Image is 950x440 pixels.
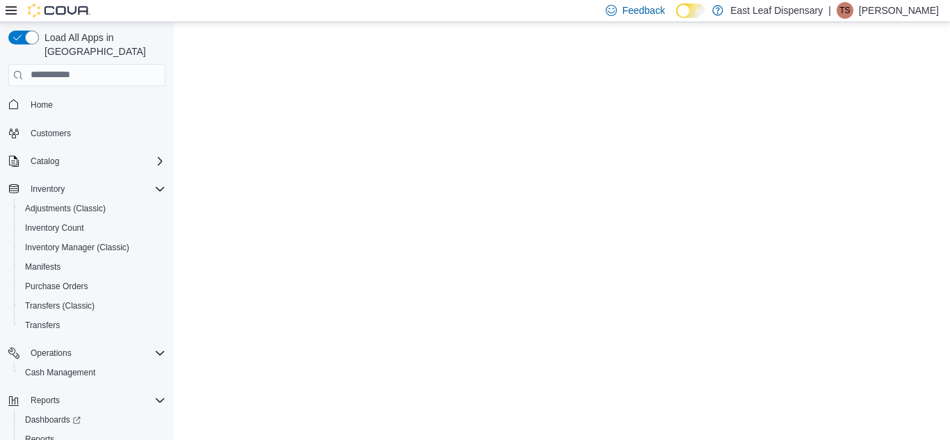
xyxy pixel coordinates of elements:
[25,367,95,378] span: Cash Management
[25,345,77,361] button: Operations
[25,414,81,425] span: Dashboards
[839,2,850,19] span: TS
[19,259,166,275] span: Manifests
[25,181,70,197] button: Inventory
[676,3,705,18] input: Dark Mode
[3,343,171,363] button: Operations
[3,179,171,199] button: Inventory
[19,220,166,236] span: Inventory Count
[14,238,171,257] button: Inventory Manager (Classic)
[14,410,171,430] a: Dashboards
[25,125,77,142] a: Customers
[19,298,166,314] span: Transfers (Classic)
[31,156,59,167] span: Catalog
[19,298,100,314] a: Transfers (Classic)
[31,348,72,359] span: Operations
[19,364,166,381] span: Cash Management
[19,259,66,275] a: Manifests
[3,152,171,171] button: Catalog
[19,412,166,428] span: Dashboards
[14,218,171,238] button: Inventory Count
[25,300,95,311] span: Transfers (Classic)
[859,2,939,19] p: [PERSON_NAME]
[25,345,166,361] span: Operations
[19,200,111,217] a: Adjustments (Classic)
[25,392,166,409] span: Reports
[25,124,166,142] span: Customers
[31,99,53,111] span: Home
[14,277,171,296] button: Purchase Orders
[25,320,60,331] span: Transfers
[25,242,129,253] span: Inventory Manager (Classic)
[3,95,171,115] button: Home
[28,3,90,17] img: Cova
[25,96,166,113] span: Home
[14,316,171,335] button: Transfers
[31,184,65,195] span: Inventory
[19,278,94,295] a: Purchase Orders
[19,412,86,428] a: Dashboards
[25,153,65,170] button: Catalog
[828,2,831,19] p: |
[39,31,166,58] span: Load All Apps in [GEOGRAPHIC_DATA]
[19,239,135,256] a: Inventory Manager (Classic)
[622,3,665,17] span: Feedback
[14,199,171,218] button: Adjustments (Classic)
[14,257,171,277] button: Manifests
[25,281,88,292] span: Purchase Orders
[19,200,166,217] span: Adjustments (Classic)
[25,222,84,234] span: Inventory Count
[3,123,171,143] button: Customers
[3,391,171,410] button: Reports
[31,395,60,406] span: Reports
[25,97,58,113] a: Home
[19,317,65,334] a: Transfers
[25,392,65,409] button: Reports
[14,363,171,382] button: Cash Management
[730,2,823,19] p: East Leaf Dispensary
[19,317,166,334] span: Transfers
[676,18,677,19] span: Dark Mode
[25,203,106,214] span: Adjustments (Classic)
[31,128,71,139] span: Customers
[19,239,166,256] span: Inventory Manager (Classic)
[19,278,166,295] span: Purchase Orders
[19,220,90,236] a: Inventory Count
[25,181,166,197] span: Inventory
[25,261,61,272] span: Manifests
[14,296,171,316] button: Transfers (Classic)
[837,2,853,19] div: Tayler Swartwood
[25,153,166,170] span: Catalog
[19,364,101,381] a: Cash Management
